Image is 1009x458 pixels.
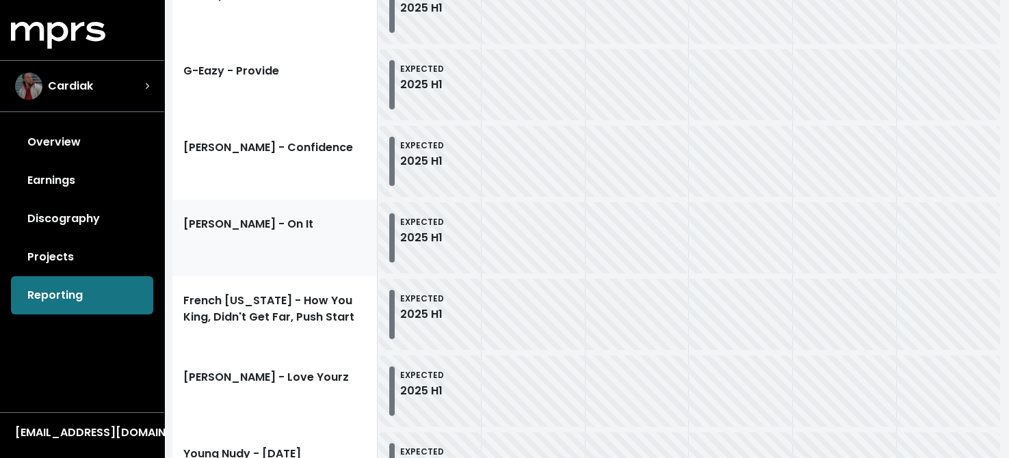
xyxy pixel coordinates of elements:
[11,238,153,276] a: Projects
[11,200,153,238] a: Discography
[400,77,444,93] div: 2025 H1
[172,46,378,123] a: G-Eazy - Provide
[400,369,444,381] small: EXPECTED
[400,139,444,151] small: EXPECTED
[48,78,93,94] span: Cardiak
[172,200,378,276] a: [PERSON_NAME] - On It
[400,63,444,75] small: EXPECTED
[15,425,149,441] div: [EMAIL_ADDRESS][DOMAIN_NAME]
[400,383,444,399] div: 2025 H1
[400,446,444,457] small: EXPECTED
[400,216,444,228] small: EXPECTED
[172,123,378,200] a: [PERSON_NAME] - Confidence
[400,230,444,246] div: 2025 H1
[11,27,105,42] a: mprs logo
[15,72,42,100] img: The selected account / producer
[11,424,153,442] button: [EMAIL_ADDRESS][DOMAIN_NAME]
[11,123,153,161] a: Overview
[400,306,444,323] div: 2025 H1
[11,161,153,200] a: Earnings
[172,276,378,353] a: French [US_STATE] - How You King, Didn't Get Far, Push Start
[400,153,444,170] div: 2025 H1
[400,293,444,304] small: EXPECTED
[172,353,378,429] a: [PERSON_NAME] - Love Yourz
